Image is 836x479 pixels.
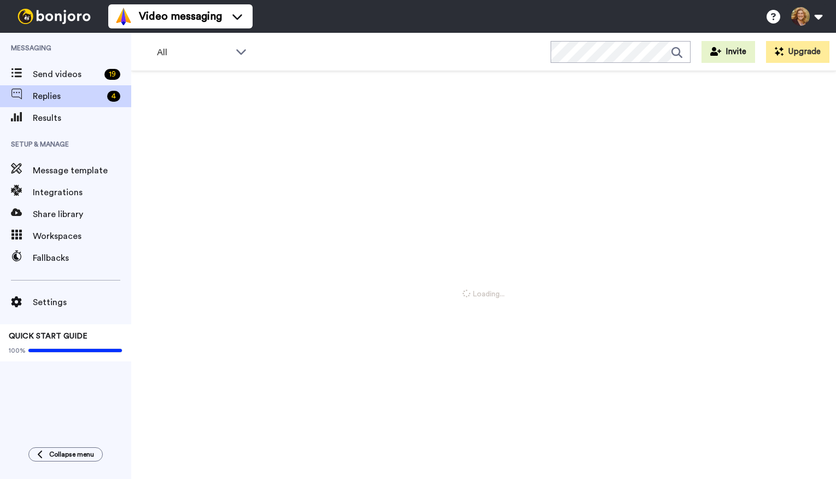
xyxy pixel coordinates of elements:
span: Send videos [33,68,100,81]
div: 19 [104,69,120,80]
span: QUICK START GUIDE [9,332,87,340]
span: Replies [33,90,103,103]
span: Video messaging [139,9,222,24]
span: Message template [33,164,131,177]
span: 100% [9,346,26,355]
img: bj-logo-header-white.svg [13,9,95,24]
span: Loading... [463,289,505,300]
button: Invite [701,41,755,63]
span: Share library [33,208,131,221]
button: Collapse menu [28,447,103,462]
span: Fallbacks [33,252,131,265]
span: Integrations [33,186,131,199]
button: Upgrade [766,41,829,63]
span: Collapse menu [49,450,94,459]
span: All [157,46,230,59]
span: Results [33,112,131,125]
div: 4 [107,91,120,102]
img: vm-color.svg [115,8,132,25]
span: Workspaces [33,230,131,243]
span: Settings [33,296,131,309]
